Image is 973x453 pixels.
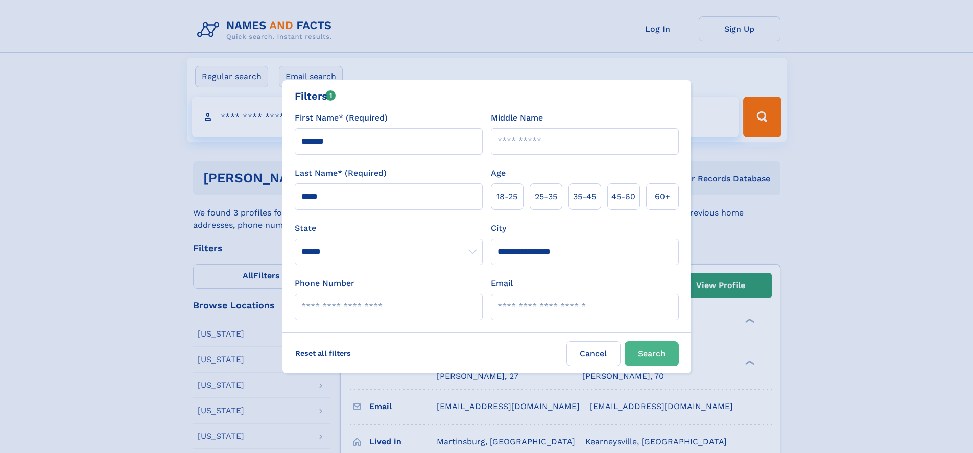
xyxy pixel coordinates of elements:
[491,277,513,290] label: Email
[496,190,517,203] span: 18‑25
[491,167,506,179] label: Age
[655,190,670,203] span: 60+
[289,341,358,366] label: Reset all filters
[625,341,679,366] button: Search
[295,277,354,290] label: Phone Number
[295,167,387,179] label: Last Name* (Required)
[295,222,483,234] label: State
[295,88,336,104] div: Filters
[566,341,621,366] label: Cancel
[573,190,596,203] span: 35‑45
[535,190,557,203] span: 25‑35
[295,112,388,124] label: First Name* (Required)
[491,112,543,124] label: Middle Name
[491,222,506,234] label: City
[611,190,635,203] span: 45‑60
